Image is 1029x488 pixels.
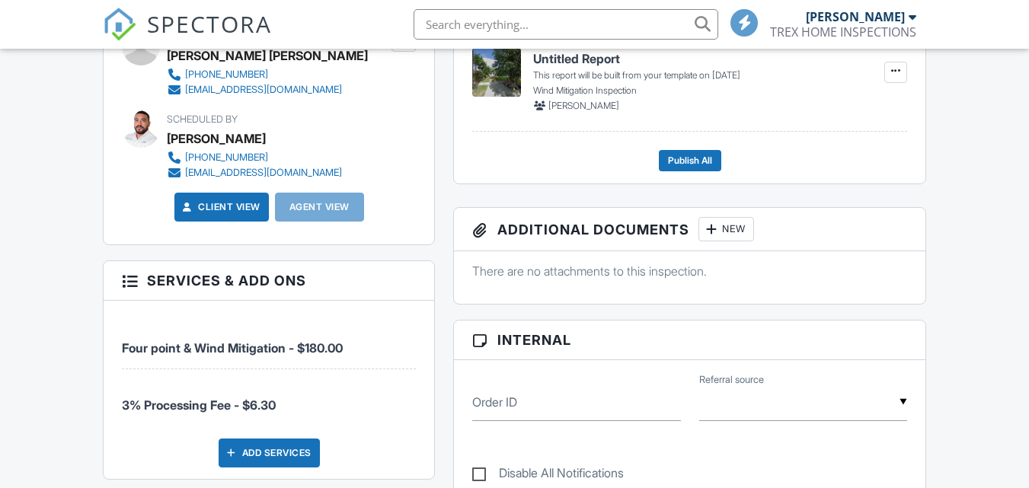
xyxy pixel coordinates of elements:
div: [PERSON_NAME] [167,127,266,150]
div: [EMAIL_ADDRESS][DOMAIN_NAME] [185,167,342,179]
a: [PHONE_NUMBER] [167,150,342,165]
div: [PHONE_NUMBER] [185,69,268,81]
div: [PHONE_NUMBER] [185,152,268,164]
div: [PERSON_NAME] [806,9,905,24]
a: [EMAIL_ADDRESS][DOMAIN_NAME] [167,82,356,97]
img: The Best Home Inspection Software - Spectora [103,8,136,41]
div: Add Services [219,439,320,467]
span: Scheduled By [167,113,238,125]
h3: Internal [454,321,925,360]
a: Client View [180,199,260,215]
li: Manual fee: 3% Processing Fee [122,369,416,426]
label: Order ID [472,394,517,410]
span: 3% Processing Fee - $6.30 [122,397,276,413]
label: Disable All Notifications [472,466,624,485]
div: TREX HOME INSPECTIONS [770,24,916,40]
li: Service: Four point & Wind Mitigation [122,312,416,369]
div: New [698,217,754,241]
a: SPECTORA [103,21,272,53]
label: Referral source [699,373,764,387]
a: [EMAIL_ADDRESS][DOMAIN_NAME] [167,165,342,180]
h3: Additional Documents [454,208,925,251]
h3: Services & Add ons [104,261,434,301]
div: [EMAIL_ADDRESS][DOMAIN_NAME] [185,84,342,96]
p: There are no attachments to this inspection. [472,263,906,279]
input: Search everything... [414,9,718,40]
span: Four point & Wind Mitigation - $180.00 [122,340,343,356]
a: [PHONE_NUMBER] [167,67,356,82]
span: SPECTORA [147,8,272,40]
